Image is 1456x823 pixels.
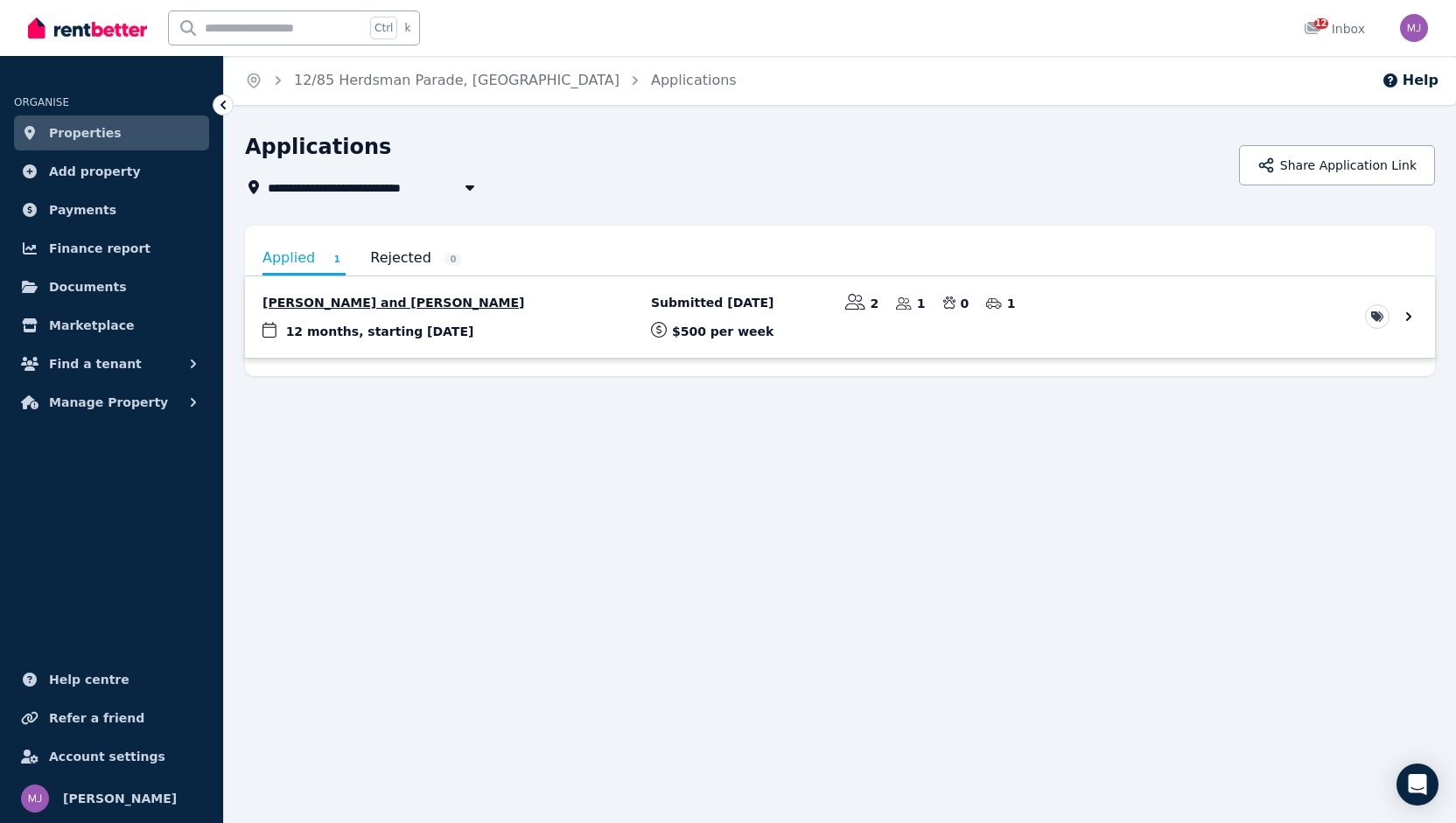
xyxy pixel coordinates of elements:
[1382,70,1438,91] button: Help
[21,785,49,813] img: Michelle Johnston
[49,122,122,143] span: Properties
[14,269,209,304] a: Documents
[49,161,141,182] span: Add property
[294,72,619,88] a: 12/85 Herdsman Parade, [GEOGRAPHIC_DATA]
[14,308,209,343] a: Marketplace
[49,199,116,220] span: Payments
[14,662,209,697] a: Help centre
[404,21,410,35] span: k
[1314,18,1328,29] span: 12
[1304,20,1365,38] div: Inbox
[14,115,209,150] a: Properties
[14,154,209,189] a: Add property
[370,17,397,39] span: Ctrl
[224,56,758,105] nav: Breadcrumb
[14,96,69,108] span: ORGANISE
[49,392,168,413] span: Manage Property
[1400,14,1428,42] img: Michelle Johnston
[328,253,346,266] span: 1
[49,746,165,767] span: Account settings
[28,15,147,41] img: RentBetter
[651,72,737,88] a: Applications
[49,276,127,297] span: Documents
[49,669,129,690] span: Help centre
[444,253,462,266] span: 0
[14,192,209,227] a: Payments
[14,701,209,736] a: Refer a friend
[63,788,177,809] span: [PERSON_NAME]
[245,276,1435,358] a: View application: Mauricio Romero and Angie Gracia santos
[14,385,209,420] button: Manage Property
[245,133,391,161] h1: Applications
[370,243,462,273] a: Rejected
[49,315,134,336] span: Marketplace
[49,708,144,729] span: Refer a friend
[262,243,346,275] a: Applied
[1239,145,1435,185] button: Share Application Link
[49,238,150,259] span: Finance report
[1396,764,1438,806] div: Open Intercom Messenger
[14,739,209,774] a: Account settings
[14,231,209,266] a: Finance report
[14,346,209,381] button: Find a tenant
[49,353,142,374] span: Find a tenant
